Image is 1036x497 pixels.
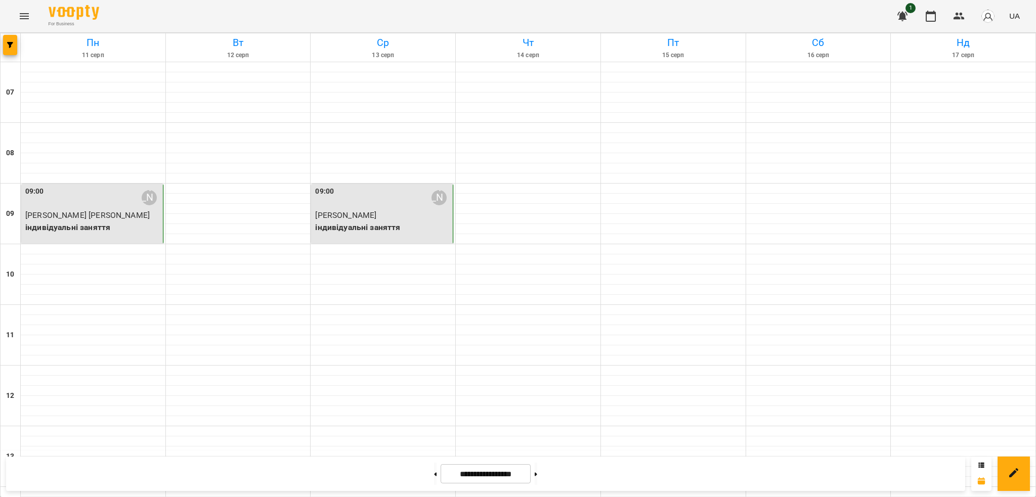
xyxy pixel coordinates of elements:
span: For Business [49,21,99,27]
h6: 16 серп [748,51,889,60]
h6: Пн [22,35,164,51]
h6: 13 серп [312,51,454,60]
h6: 15 серп [602,51,744,60]
h6: 14 серп [457,51,599,60]
label: 09:00 [315,186,334,197]
h6: Пт [602,35,744,51]
span: [PERSON_NAME] [315,210,376,220]
h6: Вт [167,35,309,51]
h6: Ср [312,35,454,51]
p: індивідуальні заняття [315,221,451,234]
p: індивідуальні заняття [25,221,161,234]
h6: 12 [6,390,14,401]
button: Menu [12,4,36,28]
h6: Нд [892,35,1034,51]
h6: 08 [6,148,14,159]
h6: Сб [748,35,889,51]
label: 09:00 [25,186,44,197]
h6: 12 серп [167,51,309,60]
h6: 11 серп [22,51,164,60]
button: UA [1005,7,1024,25]
h6: 10 [6,269,14,280]
h6: Чт [457,35,599,51]
h6: 09 [6,208,14,219]
h6: 07 [6,87,14,98]
h6: 17 серп [892,51,1034,60]
span: UA [1009,11,1020,21]
span: 1 [905,3,916,13]
h6: 11 [6,330,14,341]
span: [PERSON_NAME] [PERSON_NAME] [25,210,150,220]
div: Бодялова Ангеліна Анатоліївна [142,190,157,205]
img: Voopty Logo [49,5,99,20]
div: Бодялова Ангеліна Анатоліївна [431,190,447,205]
img: avatar_s.png [981,9,995,23]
